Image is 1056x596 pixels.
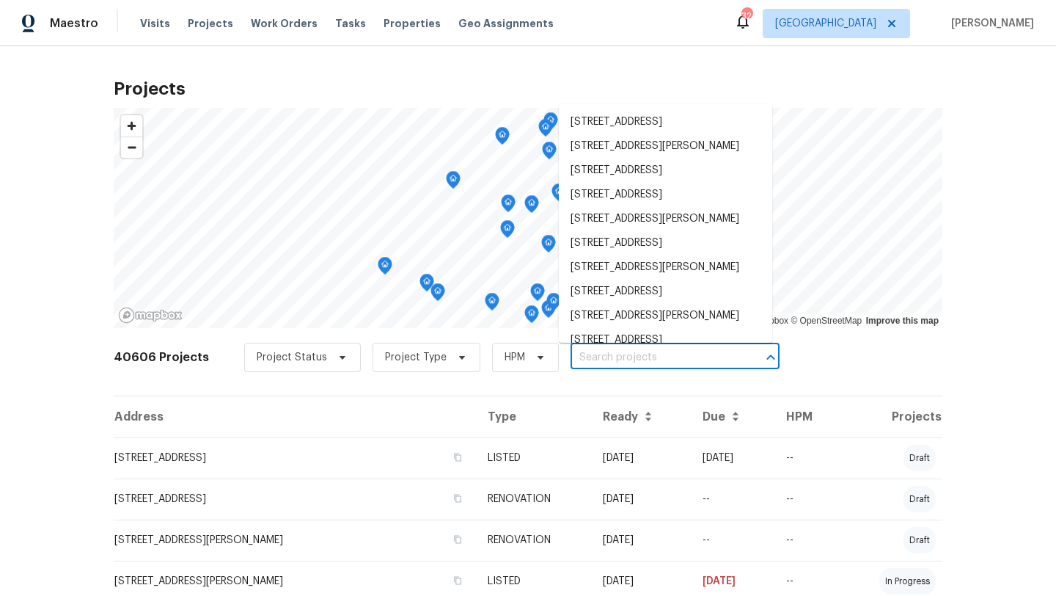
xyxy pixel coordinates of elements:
[945,16,1034,31] span: [PERSON_NAME]
[430,283,445,306] div: Map marker
[114,520,476,561] td: [STREET_ADDRESS][PERSON_NAME]
[774,479,841,520] td: --
[524,195,539,218] div: Map marker
[559,231,772,255] li: [STREET_ADDRESS]
[559,159,772,183] li: [STREET_ADDRESS]
[500,220,515,243] div: Map marker
[114,479,476,520] td: [STREET_ADDRESS]
[741,9,752,23] div: 32
[446,171,461,194] div: Map marker
[121,137,142,158] span: Zoom out
[121,115,142,137] button: Zoom in
[476,396,591,437] th: Type
[114,108,942,328] canvas: Map
[384,16,441,31] span: Properties
[451,451,464,464] button: Copy Address
[760,347,781,368] button: Close
[591,437,691,479] td: [DATE]
[541,300,556,323] div: Map marker
[559,304,772,328] li: [STREET_ADDRESS][PERSON_NAME]
[257,350,327,365] span: Project Status
[591,479,691,520] td: [DATE]
[879,568,936,595] div: in progress
[866,316,939,326] a: Improve this map
[476,520,591,561] td: RENOVATION
[903,445,936,471] div: draft
[188,16,233,31] span: Projects
[559,134,772,159] li: [STREET_ADDRESS][PERSON_NAME]
[419,274,434,297] div: Map marker
[591,520,691,561] td: [DATE]
[791,316,862,326] a: OpenStreetMap
[774,520,841,561] td: --
[840,396,942,437] th: Projects
[538,119,553,142] div: Map marker
[691,520,774,561] td: --
[451,533,464,546] button: Copy Address
[542,142,557,164] div: Map marker
[501,195,516,217] div: Map marker
[118,307,183,324] a: Mapbox homepage
[485,293,499,316] div: Map marker
[571,346,738,369] input: Search projects
[114,396,476,437] th: Address
[530,283,545,306] div: Map marker
[774,437,841,479] td: --
[476,479,591,520] td: RENOVATION
[451,492,464,505] button: Copy Address
[559,255,772,280] li: [STREET_ADDRESS][PERSON_NAME]
[451,574,464,587] button: Copy Address
[385,350,447,365] span: Project Type
[903,527,936,553] div: draft
[546,293,561,316] div: Map marker
[691,437,774,479] td: [DATE]
[505,350,525,365] span: HPM
[691,396,774,437] th: Due
[251,16,318,31] span: Work Orders
[775,16,876,31] span: [GEOGRAPHIC_DATA]
[774,396,841,437] th: HPM
[121,137,142,158] button: Zoom out
[524,305,539,328] div: Map marker
[591,396,691,437] th: Ready
[335,18,366,29] span: Tasks
[691,479,774,520] td: --
[551,183,566,206] div: Map marker
[541,235,556,258] div: Map marker
[543,112,558,135] div: Map marker
[559,183,772,207] li: [STREET_ADDRESS]
[458,16,554,31] span: Geo Assignments
[495,127,510,150] div: Map marker
[559,207,772,231] li: [STREET_ADDRESS][PERSON_NAME]
[50,16,98,31] span: Maestro
[559,280,772,304] li: [STREET_ADDRESS]
[903,486,936,512] div: draft
[559,110,772,134] li: [STREET_ADDRESS]
[559,328,772,352] li: [STREET_ADDRESS]
[114,437,476,479] td: [STREET_ADDRESS]
[114,81,942,96] h2: Projects
[140,16,170,31] span: Visits
[476,437,591,479] td: LISTED
[114,350,209,365] h2: 40606 Projects
[378,257,392,280] div: Map marker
